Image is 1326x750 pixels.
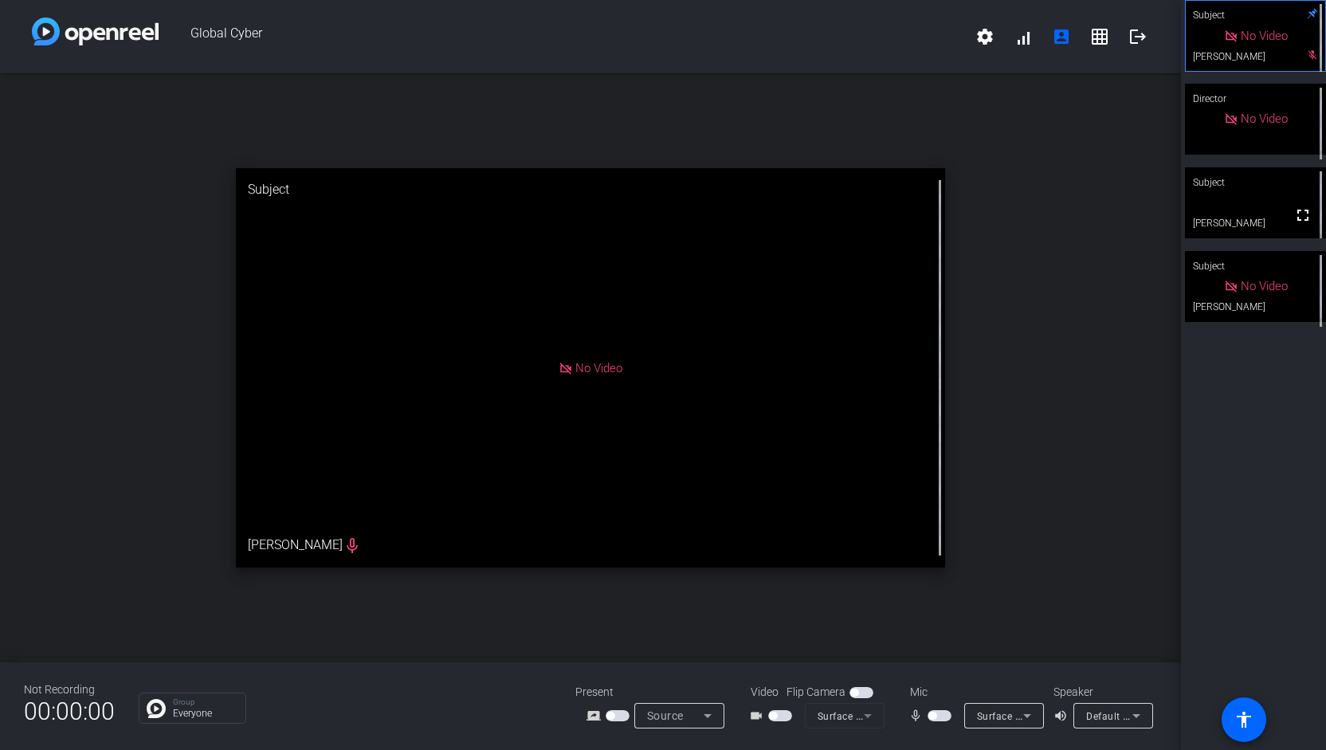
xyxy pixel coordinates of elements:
[1293,206,1312,225] mat-icon: fullscreen
[575,684,735,701] div: Present
[647,709,684,722] span: Source
[894,684,1053,701] div: Mic
[575,360,622,375] span: No Video
[1185,251,1326,281] div: Subject
[1090,27,1109,46] mat-icon: grid_on
[1052,27,1071,46] mat-icon: account_box
[1241,112,1288,126] span: No Video
[173,698,237,706] p: Group
[1234,710,1253,729] mat-icon: accessibility
[147,699,166,718] img: Chat Icon
[236,168,944,211] div: Subject
[1053,706,1073,725] mat-icon: volume_up
[751,684,779,701] span: Video
[1185,167,1326,198] div: Subject
[1128,27,1147,46] mat-icon: logout
[787,684,845,701] span: Flip Camera
[908,706,928,725] mat-icon: mic_none
[1004,18,1042,56] button: signal_cellular_alt
[1241,279,1288,293] span: No Video
[749,706,768,725] mat-icon: videocam_outline
[32,18,159,45] img: white-gradient.svg
[1053,684,1149,701] div: Speaker
[977,709,1257,722] span: Surface Stereo Microphones (Surface High Definition Audio)
[24,681,115,698] div: Not Recording
[1241,29,1288,43] span: No Video
[159,18,966,56] span: Global Cyber
[586,706,606,725] mat-icon: screen_share_outline
[24,692,115,731] span: 00:00:00
[975,27,994,46] mat-icon: settings
[173,709,237,718] p: Everyone
[1185,84,1326,114] div: Director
